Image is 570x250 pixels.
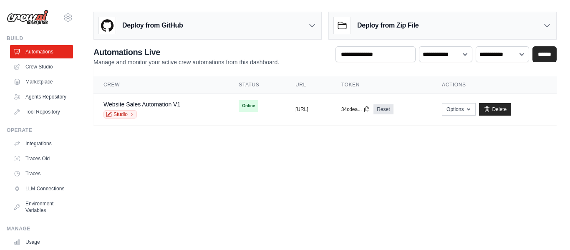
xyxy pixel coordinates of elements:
img: Logo [7,10,48,25]
a: Integrations [10,137,73,150]
a: Marketplace [10,75,73,88]
th: URL [285,76,331,93]
a: Reset [373,104,393,114]
h3: Deploy from GitHub [122,20,183,30]
p: Manage and monitor your active crew automations from this dashboard. [93,58,279,66]
a: Traces [10,167,73,180]
a: Crew Studio [10,60,73,73]
button: Options [442,103,476,116]
a: Delete [479,103,511,116]
a: Website Sales Automation V1 [103,101,180,108]
th: Status [229,76,285,93]
span: Online [239,100,258,112]
a: LLM Connections [10,182,73,195]
th: Actions [432,76,557,93]
a: Agents Repository [10,90,73,104]
a: Studio [103,110,137,119]
div: Build [7,35,73,42]
div: Operate [7,127,73,134]
a: Automations [10,45,73,58]
button: 34cdea... [341,106,370,113]
h2: Automations Live [93,46,279,58]
a: Usage [10,235,73,249]
img: GitHub Logo [99,17,116,34]
h3: Deploy from Zip File [357,20,419,30]
th: Token [331,76,432,93]
div: Manage [7,225,73,232]
a: Tool Repository [10,105,73,119]
a: Environment Variables [10,197,73,217]
th: Crew [93,76,229,93]
a: Traces Old [10,152,73,165]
